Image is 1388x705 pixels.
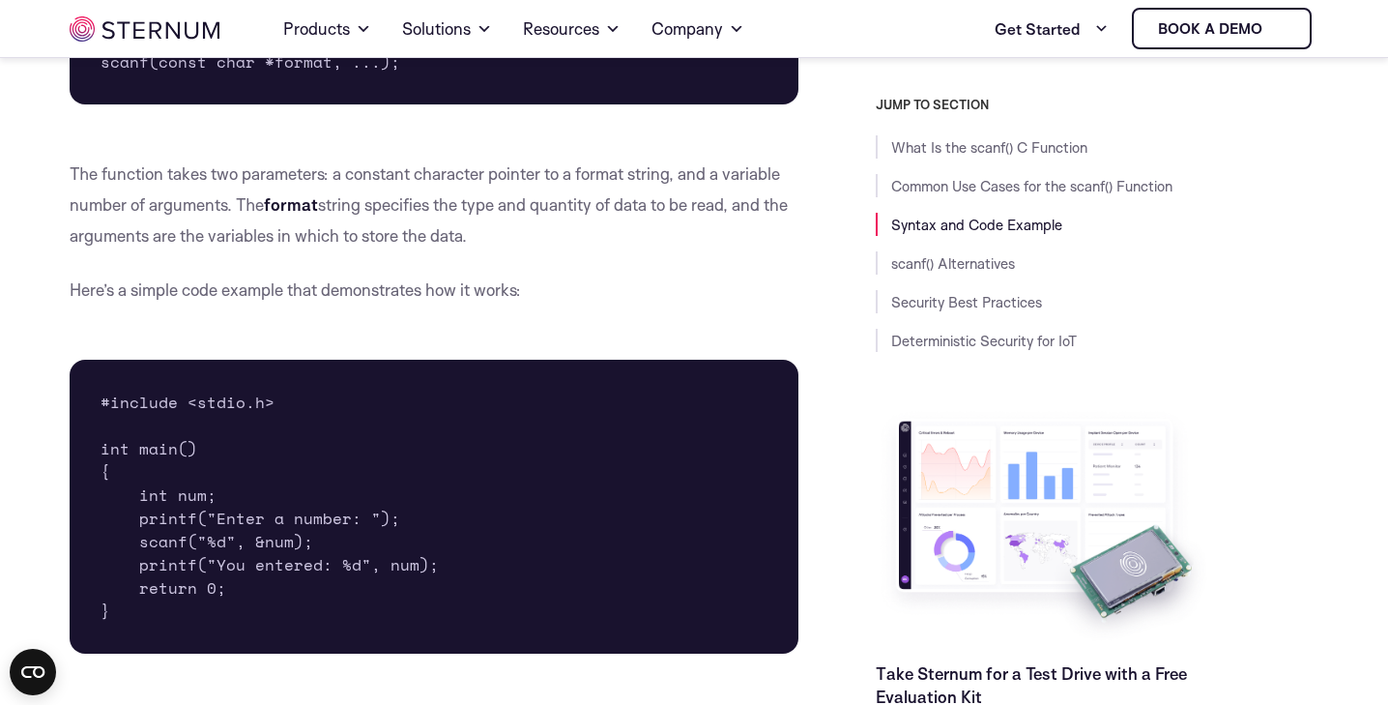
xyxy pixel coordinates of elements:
a: Syntax and Code Example [891,216,1062,234]
a: Resources [523,2,621,56]
p: Here’s a simple code example that demonstrates how it works: [70,275,798,306]
a: Solutions [402,2,492,56]
img: Take Sternum for a Test Drive with a Free Evaluation Kit [876,406,1214,647]
img: sternum iot [70,16,219,42]
a: Get Started [995,10,1109,48]
pre: #include <stdio.h> int main() { int num; printf("Enter a number: "); scanf("%d", &num); printf("Y... [70,360,798,654]
button: Open CMP widget [10,649,56,695]
img: sternum iot [1270,21,1286,37]
pre: scanf(const char *format, ...); [70,19,798,104]
h3: JUMP TO SECTION [876,97,1318,112]
a: Common Use Cases for the scanf() Function [891,177,1172,195]
a: Products [283,2,371,56]
p: The function takes two parameters: a constant character pointer to a format string, and a variabl... [70,159,798,251]
a: scanf() Alternatives [891,254,1015,273]
a: Deterministic Security for IoT [891,332,1077,350]
a: Book a demo [1132,8,1312,49]
a: What Is the scanf() C Function [891,138,1087,157]
strong: format [264,194,318,215]
a: Security Best Practices [891,293,1042,311]
a: Company [651,2,744,56]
